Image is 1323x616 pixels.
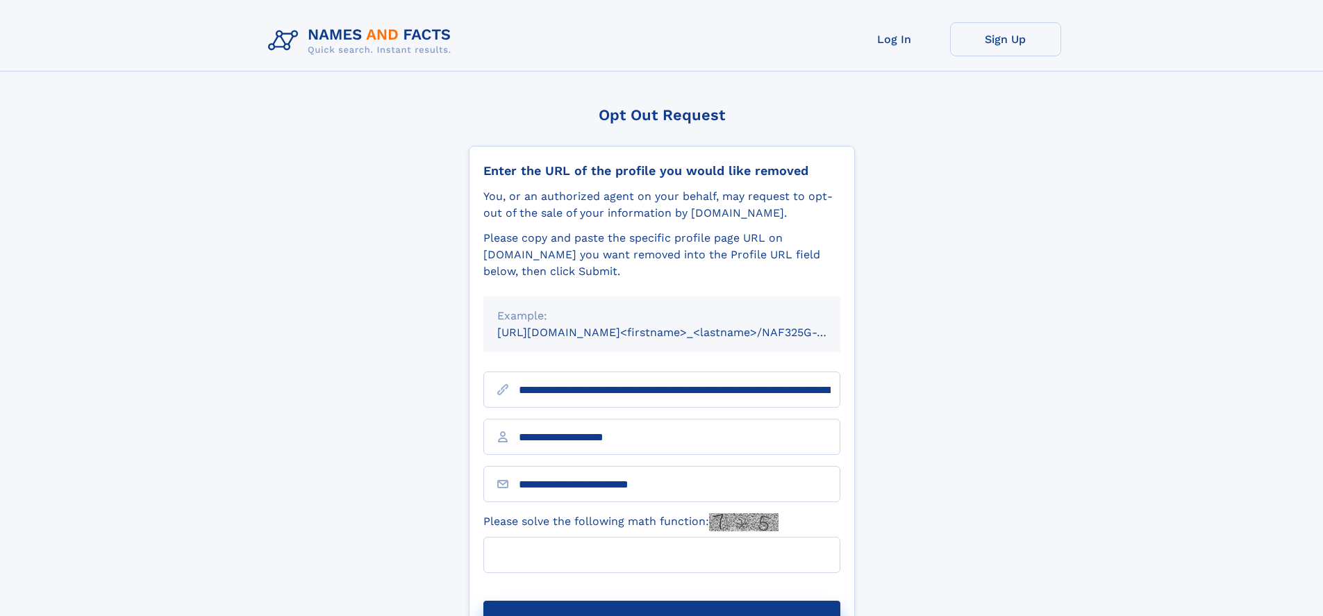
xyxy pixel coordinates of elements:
div: Please copy and paste the specific profile page URL on [DOMAIN_NAME] you want removed into the Pr... [483,230,840,280]
a: Sign Up [950,22,1061,56]
img: Logo Names and Facts [263,22,463,60]
small: [URL][DOMAIN_NAME]<firstname>_<lastname>/NAF325G-xxxxxxxx [497,326,867,339]
div: Example: [497,308,826,324]
label: Please solve the following math function: [483,513,779,531]
div: Opt Out Request [469,106,855,124]
div: You, or an authorized agent on your behalf, may request to opt-out of the sale of your informatio... [483,188,840,222]
a: Log In [839,22,950,56]
div: Enter the URL of the profile you would like removed [483,163,840,178]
